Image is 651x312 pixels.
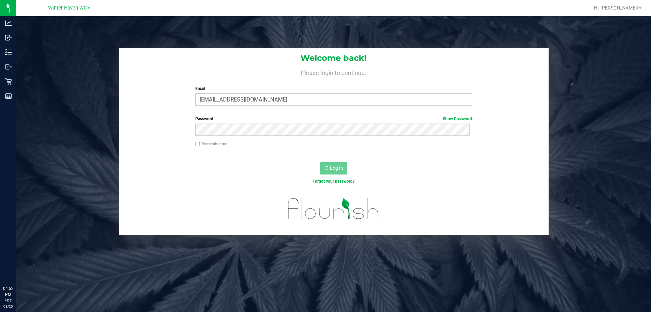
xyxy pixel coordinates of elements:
[3,304,13,309] p: 08/20
[443,116,472,121] a: Show Password
[3,286,13,304] p: 04:52 PM EDT
[5,34,12,41] inline-svg: Inbound
[320,162,347,175] button: Log In
[280,191,387,226] img: flourish_logo.svg
[313,179,355,184] a: Forgot your password?
[5,63,12,70] inline-svg: Outbound
[5,20,12,26] inline-svg: Analytics
[195,142,200,147] input: Remember me
[330,165,343,171] span: Log In
[5,93,12,99] inline-svg: Reports
[5,78,12,85] inline-svg: Retail
[119,68,549,76] h4: Please login to continue.
[195,86,472,92] label: Email
[195,116,213,121] span: Password
[48,5,87,11] span: Winter Haven WC
[594,5,638,11] span: Hi, [PERSON_NAME]!
[195,141,227,147] label: Remember me
[5,49,12,56] inline-svg: Inventory
[119,54,549,62] h1: Welcome back!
